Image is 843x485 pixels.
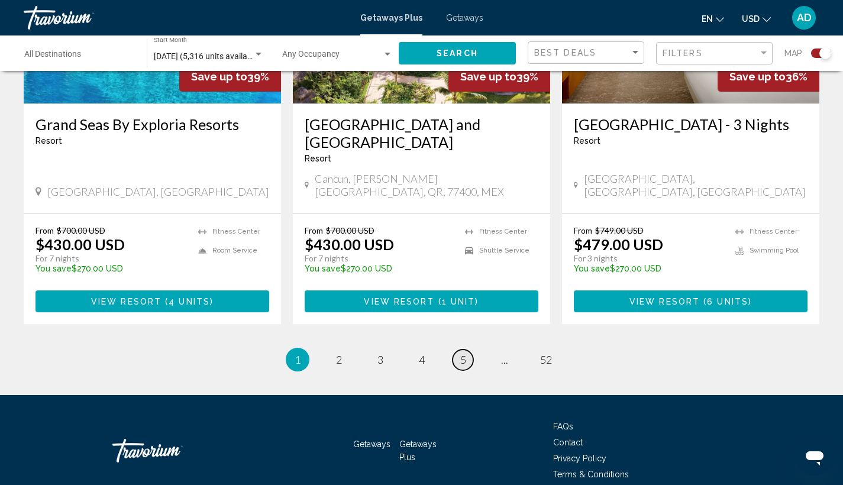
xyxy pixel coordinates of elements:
a: Travorium [112,433,231,468]
span: $700.00 USD [57,225,105,235]
a: Contact [553,438,583,447]
button: Search [399,42,516,64]
p: $430.00 USD [305,235,394,253]
span: View Resort [629,297,700,306]
a: Getaways Plus [360,13,422,22]
span: AD [797,12,812,24]
span: ( ) [700,297,752,306]
span: 5 [460,353,466,366]
a: [GEOGRAPHIC_DATA] and [GEOGRAPHIC_DATA] [305,115,538,151]
span: Room Service [212,247,257,254]
span: Fitness Center [479,228,527,235]
span: Map [784,45,802,62]
span: 6 units [707,297,748,306]
span: $700.00 USD [326,225,374,235]
a: [GEOGRAPHIC_DATA] - 3 Nights [574,115,808,133]
ul: Pagination [24,348,819,371]
a: Getaways [353,439,390,449]
a: Privacy Policy [553,454,606,463]
iframe: Button to launch messaging window [796,438,834,476]
span: Search [437,49,478,59]
a: Travorium [24,6,348,30]
span: USD [742,14,760,24]
span: Save up to [729,70,786,83]
p: $270.00 USD [574,264,724,273]
span: [DATE] (5,316 units available) [154,51,261,61]
span: You save [305,264,341,273]
div: 39% [179,62,281,92]
span: 1 unit [442,297,476,306]
span: 4 units [169,297,210,306]
a: Getaways [446,13,483,22]
span: From [574,225,592,235]
button: Filter [656,41,773,66]
span: Shuttle Service [479,247,529,254]
p: $270.00 USD [35,264,186,273]
span: You save [574,264,610,273]
p: For 7 nights [35,253,186,264]
span: 4 [419,353,425,366]
span: View Resort [91,297,162,306]
span: ( ) [162,297,214,306]
span: From [305,225,323,235]
span: View Resort [364,297,434,306]
span: 2 [336,353,342,366]
span: 1 [295,353,301,366]
a: FAQs [553,422,573,431]
span: Save up to [191,70,247,83]
p: $479.00 USD [574,235,663,253]
p: For 3 nights [574,253,724,264]
span: Best Deals [534,48,596,57]
span: ... [501,353,508,366]
span: [GEOGRAPHIC_DATA], [GEOGRAPHIC_DATA], [GEOGRAPHIC_DATA] [584,172,808,198]
span: You save [35,264,72,273]
span: Cancun, [PERSON_NAME][GEOGRAPHIC_DATA], QR, 77400, MEX [315,172,538,198]
span: Resort [35,136,62,145]
p: For 7 nights [305,253,453,264]
span: From [35,225,54,235]
div: 39% [448,62,550,92]
span: Save up to [460,70,516,83]
span: en [702,14,713,24]
p: $270.00 USD [305,264,453,273]
p: $430.00 USD [35,235,125,253]
a: Terms & Conditions [553,470,629,479]
span: Filters [663,48,703,58]
a: Getaways Plus [399,439,437,462]
span: Fitness Center [212,228,260,235]
span: Swimming Pool [750,247,799,254]
span: Resort [574,136,600,145]
button: Change language [702,10,724,27]
span: Fitness Center [750,228,797,235]
a: Grand Seas By Exploria Resorts [35,115,269,133]
div: 36% [718,62,819,92]
span: [GEOGRAPHIC_DATA], [GEOGRAPHIC_DATA] [47,185,269,198]
span: 52 [540,353,552,366]
button: User Menu [789,5,819,30]
span: $749.00 USD [595,225,644,235]
button: View Resort(6 units) [574,290,808,312]
span: ( ) [435,297,479,306]
span: Resort [305,154,331,163]
mat-select: Sort by [534,48,641,58]
span: 3 [377,353,383,366]
button: View Resort(4 units) [35,290,269,312]
button: View Resort(1 unit) [305,290,538,312]
button: Change currency [742,10,771,27]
